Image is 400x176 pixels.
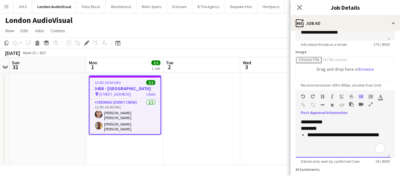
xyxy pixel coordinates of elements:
[77,0,106,13] button: Polar Black
[296,159,365,164] span: Details only seen by confirmed Crew
[95,80,121,85] span: 12:00-16:00 (4h)
[368,102,373,107] button: Fullscreen
[5,16,72,25] h1: London AudioVisual
[296,42,352,47] span: Info about the job as a whole
[5,50,20,56] div: [DATE]
[89,76,161,135] app-job-card: 12:00-16:00 (4h)2/23458 - [GEOGRAPHIC_DATA] [STREET_ADDRESS]1 RoleCrewing (Event Crew)2/212:00-16...
[290,16,400,31] div: Job Ad
[21,28,28,34] span: Edit
[349,94,354,99] button: Strikethrough
[192,0,225,13] button: B The Agency
[5,28,14,34] span: View
[290,3,400,12] h3: Job Details
[349,102,354,107] button: Paste as plain text
[18,26,31,35] a: Edit
[166,60,173,66] span: Tue
[339,94,344,99] button: Underline
[13,0,32,13] button: JHLX
[137,0,167,13] button: Motiv Sports
[368,94,373,99] button: Ordered List
[257,0,285,13] button: HireSpace
[330,102,334,108] button: Clear Formatting
[40,50,46,55] div: BST
[12,60,20,66] span: Sun
[146,80,155,85] span: 2/2
[167,0,192,13] button: Dishoom
[301,94,305,99] button: Undo
[310,94,315,99] button: Redo
[106,0,137,13] button: Wonderland
[378,94,383,99] button: Text Color
[34,28,44,34] span: Jobs
[32,26,47,35] a: Jobs
[90,99,160,134] app-card-role: Crewing (Event Crew)2/212:00-16:00 (4h)[PERSON_NAME] [PERSON_NAME][PERSON_NAME] [PERSON_NAME]
[51,28,65,34] span: Comms
[285,0,315,13] button: Gee Studios
[90,86,160,91] h3: 3458 - [GEOGRAPHIC_DATA]
[243,60,251,66] span: Wed
[242,63,251,71] span: 3
[225,0,257,13] button: Bespoke-Hire
[296,167,320,172] label: Attachments
[320,94,325,99] button: Bold
[370,159,395,164] span: 54 / 8000
[339,102,344,108] button: HTML Code
[296,83,386,88] span: Recommendation: 600 x 400px, smaller than 2mb
[21,50,37,55] span: Week 35
[368,42,395,47] span: 275 / 8000
[99,92,131,97] span: [STREET_ADDRESS]
[89,60,97,66] span: Mon
[3,26,17,35] a: View
[151,60,160,65] span: 2/2
[359,94,363,99] button: Unordered List
[152,66,160,71] div: 1 Job
[11,63,20,71] span: 31
[296,119,390,158] div: To enrich screen reader interactions, please activate Accessibility in Grammarly extension settings
[320,102,325,108] button: Horizontal Line
[330,94,334,99] button: Italic
[48,26,68,35] a: Comms
[88,63,97,71] span: 1
[146,92,155,97] span: 1 Role
[165,63,173,71] span: 2
[359,102,363,107] button: Insert video
[32,0,77,13] button: London AudioVisual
